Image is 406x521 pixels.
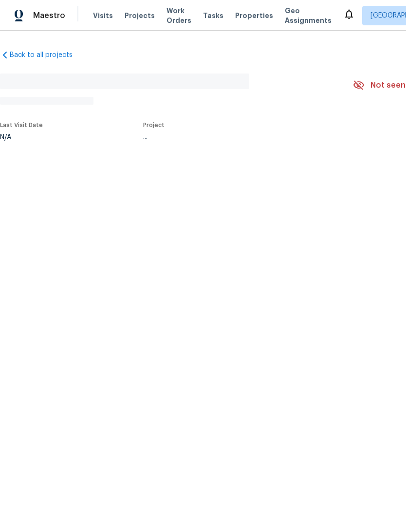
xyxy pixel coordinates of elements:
[166,6,191,25] span: Work Orders
[203,12,223,19] span: Tasks
[143,134,330,141] div: ...
[235,11,273,20] span: Properties
[33,11,65,20] span: Maestro
[285,6,332,25] span: Geo Assignments
[93,11,113,20] span: Visits
[125,11,155,20] span: Projects
[143,122,165,128] span: Project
